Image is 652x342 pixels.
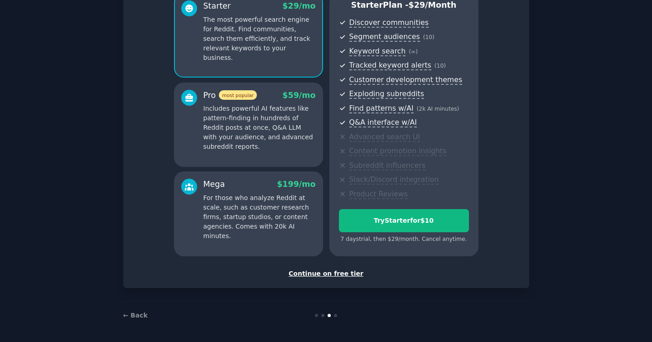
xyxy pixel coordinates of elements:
[339,216,468,225] div: Try Starter for $10
[203,90,257,101] div: Pro
[417,106,459,112] span: ( 2k AI minutes )
[349,118,417,127] span: Q&A interface w/AI
[339,209,469,232] button: TryStarterfor$10
[349,89,424,99] span: Exploding subreddits
[349,61,431,70] span: Tracked keyword alerts
[349,147,447,156] span: Content promotion insights
[349,75,463,85] span: Customer development themes
[203,0,231,12] div: Starter
[203,104,316,151] p: Includes powerful AI features like pattern-finding in hundreds of Reddit posts at once, Q&A LLM w...
[423,34,435,40] span: ( 10 )
[349,190,408,199] span: Product Reviews
[219,90,257,100] span: most popular
[277,180,315,189] span: $ 199 /mo
[282,1,315,10] span: $ 29 /mo
[349,175,439,185] span: Slack/Discord integration
[435,63,446,69] span: ( 10 )
[349,18,429,28] span: Discover communities
[133,269,520,278] div: Continue on free tier
[349,104,414,113] span: Find patterns w/AI
[349,161,425,171] span: Subreddit influencers
[349,132,420,142] span: Advanced search UI
[349,47,406,56] span: Keyword search
[349,32,420,42] span: Segment audiences
[123,312,148,319] a: ← Back
[409,49,418,55] span: ( ∞ )
[339,235,469,244] div: 7 days trial, then $ 29 /month . Cancel anytime.
[282,91,315,100] span: $ 59 /mo
[409,0,457,10] span: $ 29 /month
[203,15,316,63] p: The most powerful search engine for Reddit. Find communities, search them efficiently, and track ...
[203,179,225,190] div: Mega
[203,193,316,241] p: For those who analyze Reddit at scale, such as customer research firms, startup studios, or conte...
